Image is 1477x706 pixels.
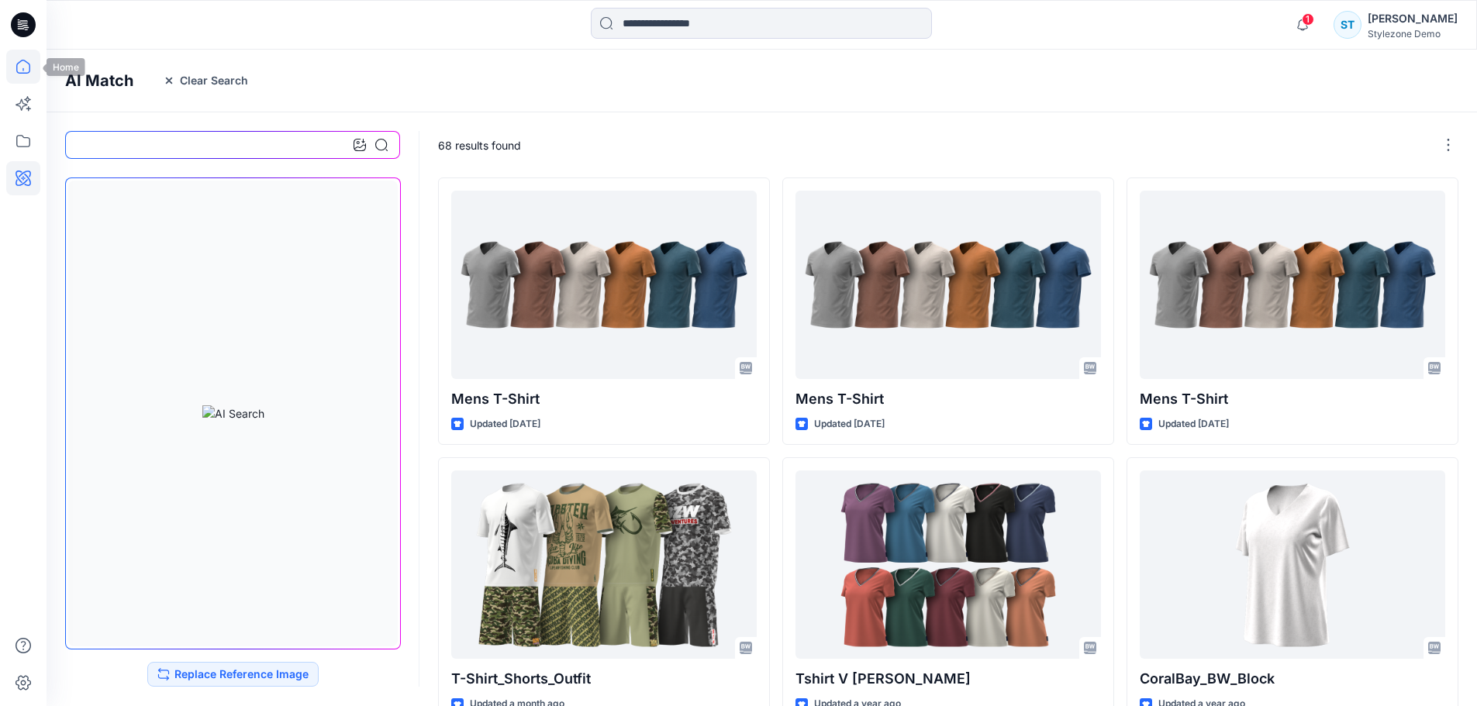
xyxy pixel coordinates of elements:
[1140,668,1445,690] p: CoralBay_BW_Block
[795,668,1101,690] p: Tshirt V [PERSON_NAME]
[795,470,1101,659] a: Tshirt V rayas BS
[438,137,521,153] p: 68 results found
[1368,28,1458,40] div: Stylezone Demo
[1140,470,1445,659] a: CoralBay_BW_Block
[451,470,757,659] a: T-Shirt_Shorts_Outfit
[451,668,757,690] p: T-Shirt_Shorts_Outfit
[795,191,1101,379] a: Mens T-Shirt
[1158,416,1229,432] p: Updated [DATE]
[1302,13,1314,26] span: 1
[814,416,885,432] p: Updated [DATE]
[65,71,133,90] h4: AI Match
[1140,388,1445,410] p: Mens T-Shirt
[147,662,319,687] button: Replace Reference Image
[153,68,258,93] button: Clear Search
[1140,191,1445,379] a: Mens T-Shirt
[451,191,757,379] a: Mens T-Shirt
[470,416,540,432] p: Updated [DATE]
[202,405,264,422] img: AI Search
[1368,9,1458,28] div: [PERSON_NAME]
[795,388,1101,410] p: Mens T-Shirt
[1334,11,1361,39] div: ST
[451,388,757,410] p: Mens T-Shirt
